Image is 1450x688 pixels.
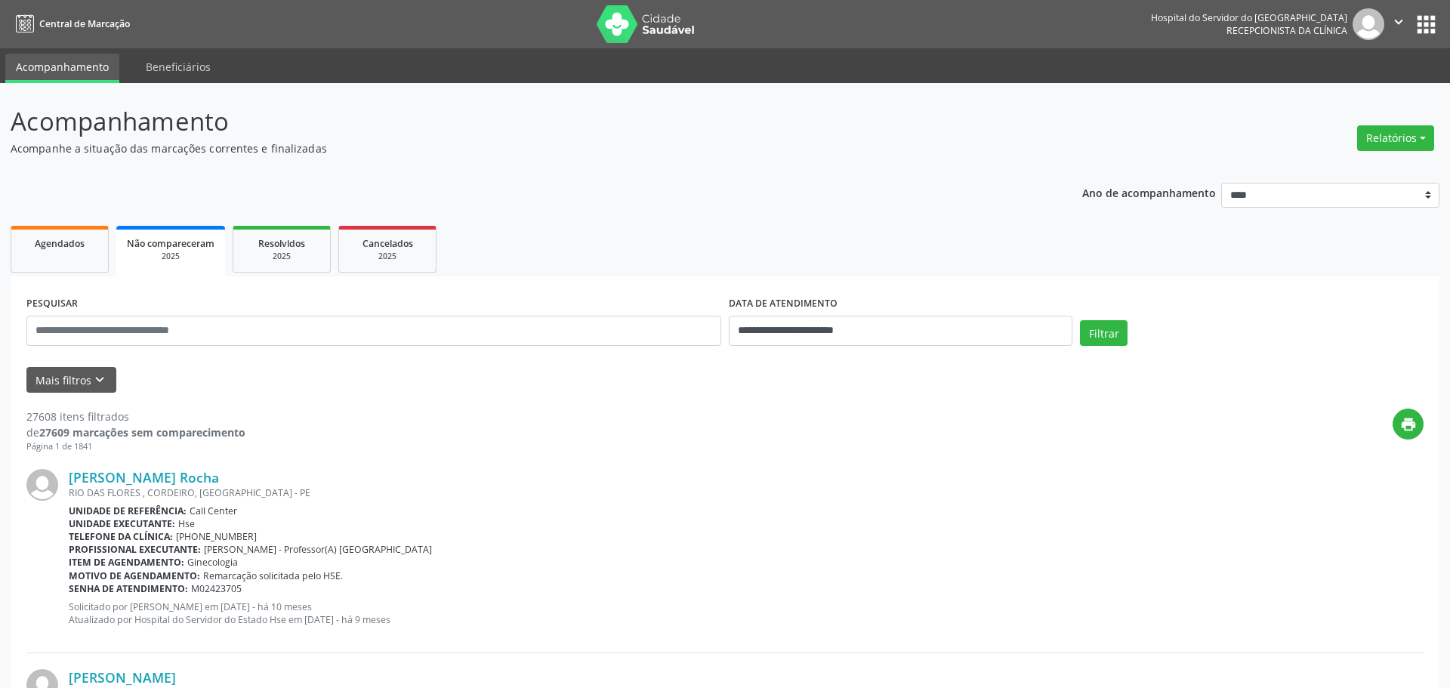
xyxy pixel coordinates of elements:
[69,530,173,543] b: Telefone da clínica:
[1357,125,1434,151] button: Relatórios
[729,292,838,316] label: DATA DE ATENDIMENTO
[69,543,201,556] b: Profissional executante:
[26,409,245,424] div: 27608 itens filtrados
[187,556,238,569] span: Ginecologia
[1384,8,1413,40] button: 
[1390,14,1407,30] i: 
[203,569,343,582] span: Remarcação solicitada pelo HSE.
[1413,11,1439,38] button: apps
[91,372,108,388] i: keyboard_arrow_down
[26,292,78,316] label: PESQUISAR
[69,569,200,582] b: Motivo de agendamento:
[258,237,305,250] span: Resolvidos
[39,17,130,30] span: Central de Marcação
[135,54,221,80] a: Beneficiários
[1226,24,1347,37] span: Recepcionista da clínica
[127,237,214,250] span: Não compareceram
[11,140,1010,156] p: Acompanhe a situação das marcações correntes e finalizadas
[11,103,1010,140] p: Acompanhamento
[69,486,1424,499] div: RIO DAS FLORES , CORDEIRO, [GEOGRAPHIC_DATA] - PE
[176,530,257,543] span: [PHONE_NUMBER]
[1080,320,1128,346] button: Filtrar
[26,424,245,440] div: de
[1393,409,1424,440] button: print
[350,251,425,262] div: 2025
[1151,11,1347,24] div: Hospital do Servidor do [GEOGRAPHIC_DATA]
[178,517,195,530] span: Hse
[26,440,245,453] div: Página 1 de 1841
[11,11,130,36] a: Central de Marcação
[1353,8,1384,40] img: img
[1400,416,1417,433] i: print
[35,237,85,250] span: Agendados
[69,669,176,686] a: [PERSON_NAME]
[362,237,413,250] span: Cancelados
[127,251,214,262] div: 2025
[69,556,184,569] b: Item de agendamento:
[39,425,245,440] strong: 27609 marcações sem comparecimento
[26,469,58,501] img: img
[69,469,219,486] a: [PERSON_NAME] Rocha
[204,543,432,556] span: [PERSON_NAME] - Professor(A) [GEOGRAPHIC_DATA]
[69,600,1424,626] p: Solicitado por [PERSON_NAME] em [DATE] - há 10 meses Atualizado por Hospital do Servidor do Estad...
[69,504,187,517] b: Unidade de referência:
[69,517,175,530] b: Unidade executante:
[1082,183,1216,202] p: Ano de acompanhamento
[69,582,188,595] b: Senha de atendimento:
[5,54,119,83] a: Acompanhamento
[26,367,116,393] button: Mais filtroskeyboard_arrow_down
[190,504,237,517] span: Call Center
[191,582,242,595] span: M02423705
[244,251,319,262] div: 2025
